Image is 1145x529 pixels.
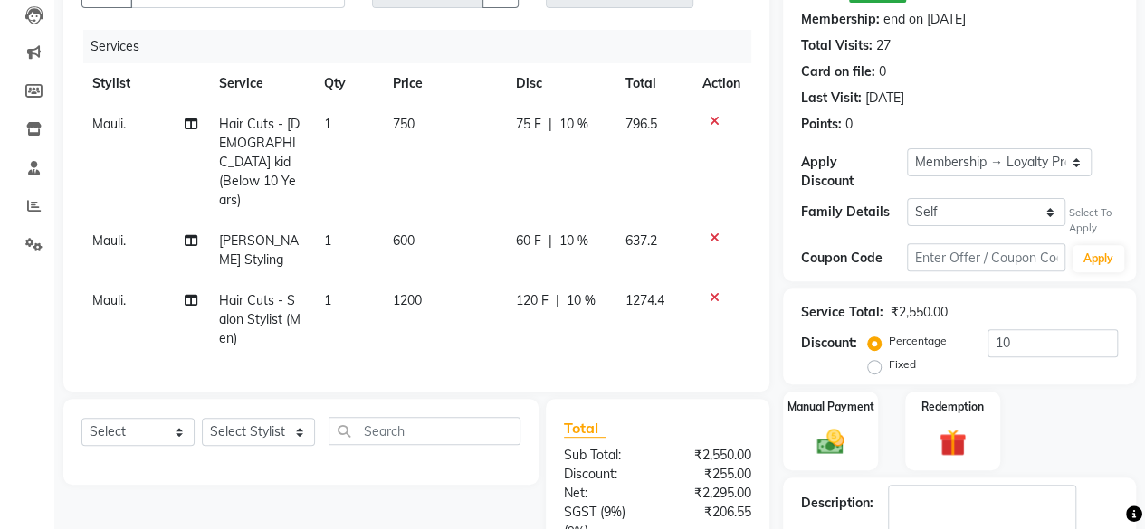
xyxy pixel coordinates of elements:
[549,231,552,250] span: |
[921,399,984,415] label: Redemption
[393,232,415,249] span: 600
[657,484,765,503] div: ₹2,295.00
[219,232,299,268] span: [PERSON_NAME] Styling
[219,292,301,346] span: Hair Cuts - Salon Stylist (Men)
[324,116,331,132] span: 1
[559,115,588,134] span: 10 %
[516,231,541,250] span: 60 F
[1073,245,1124,272] button: Apply
[324,292,331,308] span: 1
[801,153,907,191] div: Apply Discount
[329,417,520,445] input: Search
[891,303,948,322] div: ₹2,550.00
[801,89,862,108] div: Last Visit:
[808,426,853,458] img: _cash.svg
[208,63,313,104] th: Service
[92,116,126,132] span: Mauli.
[559,231,588,250] span: 10 %
[550,484,658,503] div: Net:
[845,115,853,134] div: 0
[801,62,875,81] div: Card on file:
[393,292,422,308] span: 1200
[889,333,947,349] label: Percentage
[393,116,415,132] span: 750
[625,116,657,132] span: 796.5
[879,62,886,81] div: 0
[907,243,1065,271] input: Enter Offer / Coupon Code
[219,116,300,208] span: Hair Cuts - [DEMOGRAPHIC_DATA] kid (Below 10 Years)
[505,63,614,104] th: Disc
[801,494,873,513] div: Description:
[625,292,664,308] span: 1274.4
[876,36,891,55] div: 27
[801,303,883,322] div: Service Total:
[550,465,658,484] div: Discount:
[83,30,765,63] div: Services
[81,63,208,104] th: Stylist
[324,232,331,249] span: 1
[1069,205,1118,236] div: Select To Apply
[556,291,559,310] span: |
[516,291,549,310] span: 120 F
[313,63,383,104] th: Qty
[564,504,625,520] span: SGST (9%)
[801,334,857,353] div: Discount:
[615,63,692,104] th: Total
[930,426,975,459] img: _gift.svg
[92,292,126,308] span: Mauli.
[657,465,765,484] div: ₹255.00
[801,10,880,29] div: Membership:
[801,249,907,268] div: Coupon Code
[516,115,541,134] span: 75 F
[567,291,596,310] span: 10 %
[801,115,842,134] div: Points:
[801,203,907,222] div: Family Details
[549,115,552,134] span: |
[382,63,505,104] th: Price
[883,10,966,29] div: end on [DATE]
[550,446,658,465] div: Sub Total:
[889,356,916,373] label: Fixed
[801,36,873,55] div: Total Visits:
[657,446,765,465] div: ₹2,550.00
[692,63,751,104] th: Action
[92,232,126,249] span: Mauli.
[625,232,657,249] span: 637.2
[564,419,606,438] span: Total
[787,399,874,415] label: Manual Payment
[865,89,904,108] div: [DATE]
